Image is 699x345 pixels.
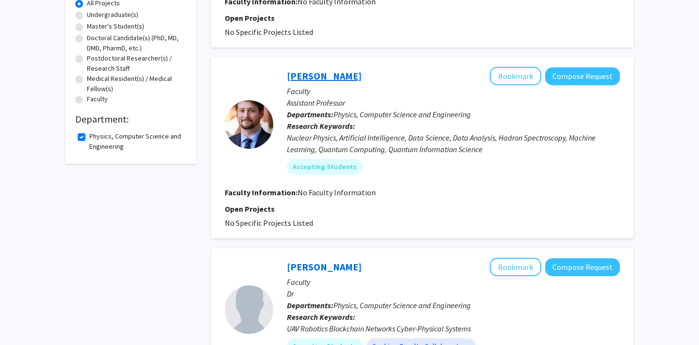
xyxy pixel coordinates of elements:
[75,113,187,125] h2: Department:
[287,132,620,155] div: Nuclear Physics, Artificial Intelligence, Data Science, Data Analysis, Hadron Spectroscopy, Machi...
[225,27,313,37] span: No Specific Projects Listed
[287,288,620,299] p: Dr
[7,301,41,338] iframe: Chat
[225,12,620,24] p: Open Projects
[545,67,620,85] button: Compose Request to William Phelps
[287,312,355,322] b: Research Keywords:
[287,261,362,273] a: [PERSON_NAME]
[333,110,471,119] span: Physics, Computer Science and Engineering
[287,85,620,97] p: Faculty
[87,21,144,31] label: Master's Student(s)
[287,276,620,288] p: Faculty
[287,70,362,82] a: [PERSON_NAME]
[287,97,620,109] p: Assistant Professor
[225,203,620,215] p: Open Projects
[287,300,333,310] b: Departments:
[490,258,541,276] button: Add Abhishek Phadke to Bookmarks
[87,94,108,104] label: Faculty
[287,159,363,174] mat-chip: Accepting Students
[287,110,333,119] b: Departments:
[89,131,184,152] label: Physics, Computer Science and Engineering
[225,188,298,197] b: Faculty Information:
[545,258,620,276] button: Compose Request to Abhishek Phadke
[87,74,187,94] label: Medical Resident(s) / Medical Fellow(s)
[490,67,541,85] button: Add William Phelps to Bookmarks
[298,188,376,197] span: No Faculty Information
[333,300,471,310] span: Physics, Computer Science and Engineering
[225,218,313,228] span: No Specific Projects Listed
[87,53,187,74] label: Postdoctoral Researcher(s) / Research Staff
[87,10,138,20] label: Undergraduate(s)
[287,323,620,334] div: UAV Robotics Blockchain Networks Cyber-Physical Systems
[287,121,355,131] b: Research Keywords:
[87,33,187,53] label: Doctoral Candidate(s) (PhD, MD, DMD, PharmD, etc.)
